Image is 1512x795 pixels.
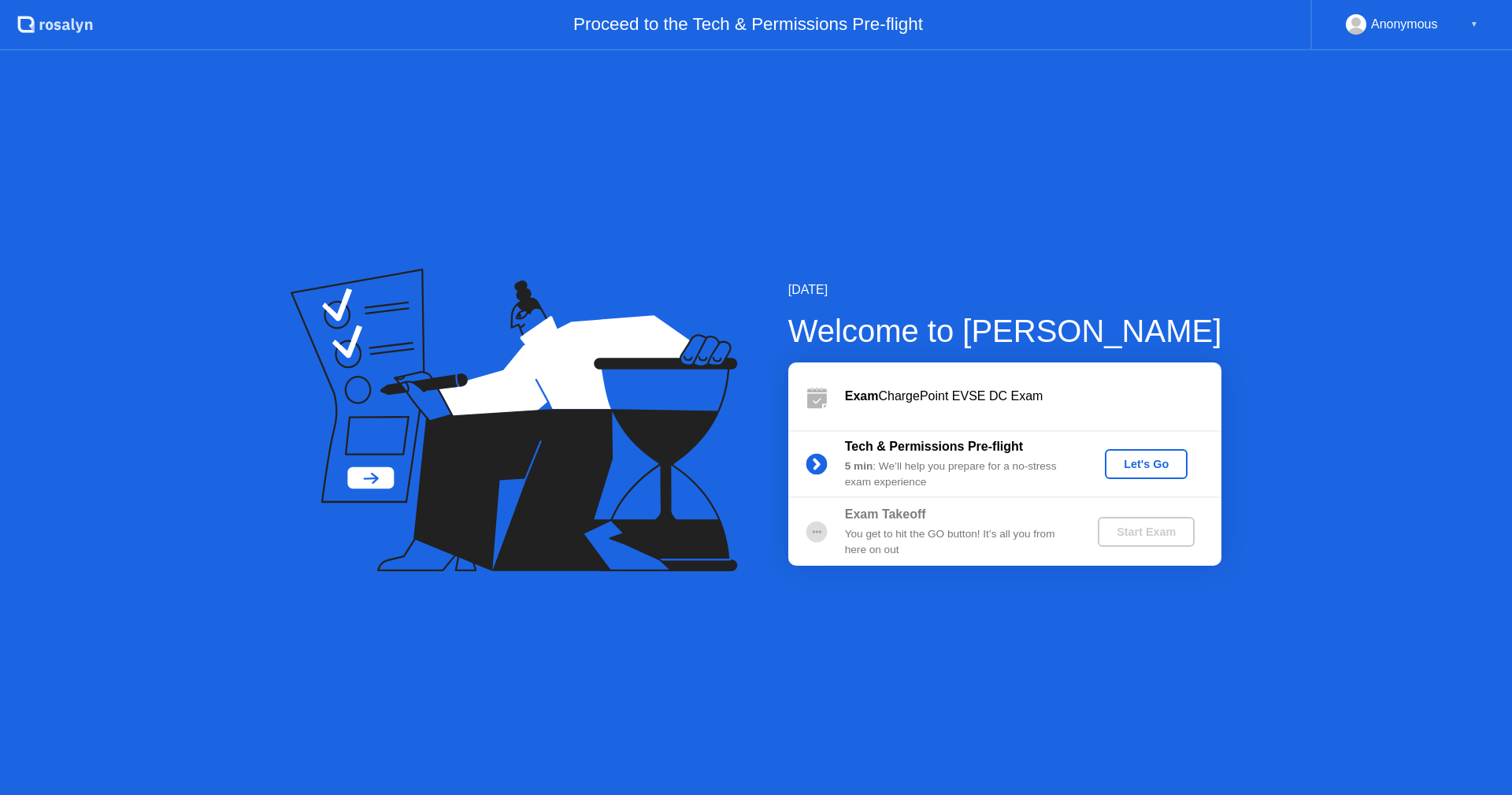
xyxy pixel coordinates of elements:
div: : We’ll help you prepare for a no-stress exam experience [845,459,1072,491]
b: Tech & Permissions Pre-flight [845,440,1023,453]
div: Welcome to [PERSON_NAME] [788,307,1222,355]
div: You get to hit the GO button! It’s all you from here on out [845,526,1072,559]
div: [DATE] [788,280,1222,299]
b: Exam [845,389,879,403]
b: 5 min [845,460,873,472]
div: ChargePoint EVSE DC Exam [845,387,1221,406]
div: Anonymous [1371,14,1438,35]
button: Let's Go [1105,449,1188,479]
div: ▼ [1470,14,1478,35]
div: Start Exam [1104,526,1188,538]
div: Let's Go [1111,458,1181,470]
b: Exam Takeoff [845,507,926,521]
button: Start Exam [1098,517,1195,547]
